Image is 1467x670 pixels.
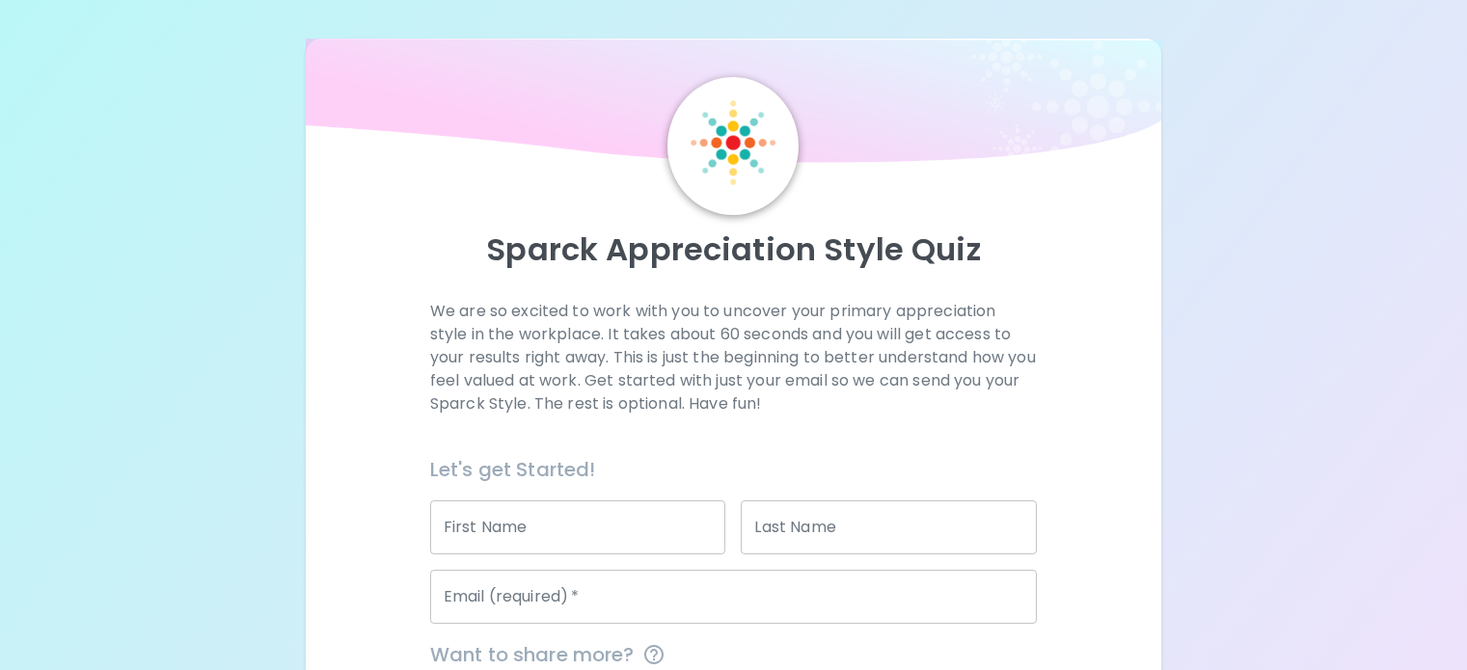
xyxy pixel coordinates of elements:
[430,639,1037,670] span: Want to share more?
[306,39,1161,174] img: wave
[642,643,666,666] svg: This information is completely confidential and only used for aggregated appreciation studies at ...
[329,230,1138,269] p: Sparck Appreciation Style Quiz
[691,100,775,185] img: Sparck Logo
[430,300,1037,415] p: We are so excited to work with you to uncover your primary appreciation style in the workplace. I...
[430,454,1037,485] h6: Let's get Started!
